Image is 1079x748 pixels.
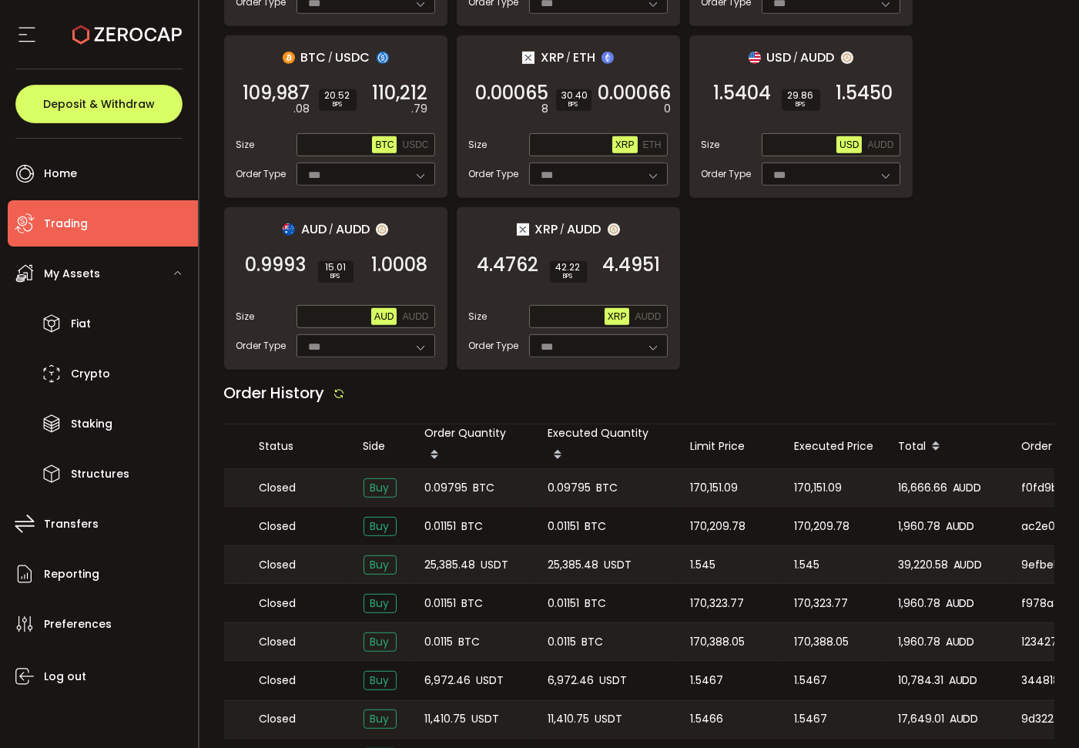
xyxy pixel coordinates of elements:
span: 1,960.78 [899,518,941,535]
span: 0.00065 [476,86,549,101]
span: ac2e0920-0ab8-497a-b42f-4849d46d086b [1022,518,1071,535]
div: Limit Price [679,438,782,455]
div: Executed Quantity [536,424,679,468]
span: ETH [573,48,595,67]
span: 16,666.66 [899,479,948,497]
span: Crypto [71,363,110,385]
span: 1.5404 [714,86,772,101]
span: Reporting [44,563,99,585]
span: AUDD [801,48,835,67]
span: 0.0115 [425,633,454,651]
span: 11,410.75 [548,710,590,728]
i: BPS [788,100,814,109]
span: USD [767,48,792,67]
img: zuPXiwguUFiBOIQyqLOiXsnnNitlx7q4LCwEbLHADjIpTka+Lip0HH8D0VTrd02z+wEAAAAASUVORK5CYII= [841,52,853,64]
em: 0 [665,101,672,117]
span: AUDD [402,311,428,322]
span: 0.01151 [425,595,457,612]
span: AUDD [953,556,983,574]
span: 29.86 [788,91,814,100]
span: 25,385.48 [425,556,476,574]
img: xrp_portfolio.png [522,52,534,64]
span: 15.01 [324,263,347,272]
span: 1.5467 [691,672,724,689]
span: 170,323.77 [795,595,849,612]
span: BTC [458,633,480,651]
span: Home [44,163,77,185]
span: 1.5467 [795,710,828,728]
button: AUDD [864,136,896,153]
span: BTC [581,633,603,651]
span: ETH [643,139,662,150]
span: 170,151.09 [795,479,843,497]
i: BPS [562,100,585,109]
em: / [566,51,571,65]
span: Closed [260,557,297,573]
span: Closed [260,634,297,650]
i: BPS [556,272,581,281]
iframe: Chat Widget [897,582,1079,748]
div: Status [247,438,351,455]
span: BTC [596,479,618,497]
span: 6,972.46 [425,672,471,689]
button: AUDD [632,308,664,325]
em: / [561,223,565,236]
span: Size [236,310,255,324]
span: 4.4951 [603,257,661,273]
span: AUDD [946,518,975,535]
div: Order Quantity [413,424,536,468]
span: 11,410.75 [425,710,467,728]
span: 0.0115 [548,633,577,651]
span: 20.52 [325,91,350,100]
span: Log out [44,666,86,688]
span: AUDD [953,479,982,497]
img: zuPXiwguUFiBOIQyqLOiXsnnNitlx7q4LCwEbLHADjIpTka+Lip0HH8D0VTrd02z+wEAAAAASUVORK5CYII= [376,223,388,236]
span: Fiat [71,313,91,335]
em: .08 [294,101,310,117]
span: Order Type [469,339,519,353]
span: Closed [260,518,297,535]
em: .79 [412,101,428,117]
span: 170,209.78 [691,518,746,535]
span: Transfers [44,513,99,535]
span: Order History [224,382,325,404]
span: BTC [461,595,483,612]
button: XRP [612,136,638,153]
button: AUD [371,308,397,325]
span: USDT [471,710,499,728]
span: Buy [364,594,397,613]
span: Closed [260,673,297,689]
span: BTC [301,48,327,67]
span: My Assets [44,263,100,285]
span: BTC [585,518,606,535]
span: USDT [476,672,504,689]
span: 1.545 [795,556,820,574]
span: XRP [541,48,564,67]
img: usdc_portfolio.svg [377,52,389,64]
button: USD [836,136,862,153]
span: Buy [364,709,397,729]
span: XRP [615,139,635,150]
div: Side [351,438,413,455]
em: / [329,51,333,65]
span: Order Type [236,167,287,181]
span: Buy [364,478,397,498]
span: AUD [301,220,327,239]
span: Staking [71,413,112,435]
span: Structures [71,463,129,485]
span: USDT [599,672,627,689]
span: Preferences [44,613,112,636]
em: 8 [542,101,549,117]
span: AUDD [568,220,601,239]
span: Deposit & Withdraw [43,99,155,109]
span: AUDD [336,220,370,239]
span: 170,323.77 [691,595,745,612]
span: USDT [595,710,622,728]
button: Deposit & Withdraw [15,85,183,123]
em: / [329,223,333,236]
div: Executed Price [782,438,886,455]
button: AUDD [399,308,431,325]
div: Total [886,434,1010,460]
span: 1.5466 [691,710,724,728]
